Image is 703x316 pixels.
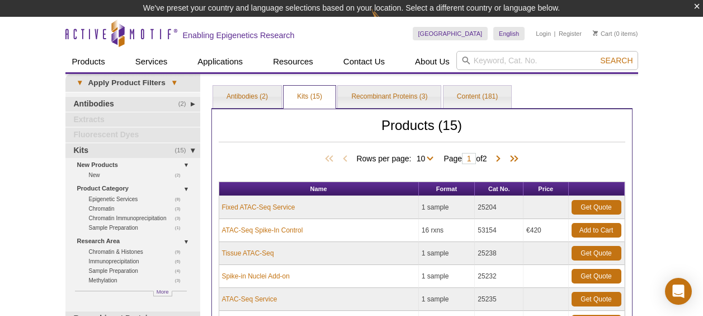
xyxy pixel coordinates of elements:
[175,194,187,204] span: (8)
[593,30,598,36] img: Your Cart
[222,248,274,258] a: Tissue ATAC-Seq
[337,51,391,72] a: Contact Us
[222,294,277,304] a: ATAC-Seq Service
[65,74,200,92] a: ▾Apply Product Filters▾
[419,196,475,219] td: 1 sample
[77,183,194,194] a: Product Category
[523,219,568,242] td: €420
[222,225,303,235] a: ATAC-Seq Spike-In Control
[175,276,187,285] span: (3)
[89,257,187,266] a: (6)Immunoprecipitation
[593,30,612,38] a: Cart
[175,170,187,180] span: (2)
[523,182,568,196] th: Price
[597,55,636,66] button: Search
[175,247,187,257] span: (9)
[284,86,336,108] a: Kits (15)
[129,51,174,72] a: Services
[175,257,187,266] span: (6)
[77,159,194,171] a: New Products
[483,154,487,163] span: 2
[419,265,475,288] td: 1 sample
[475,265,523,288] td: 25232
[323,154,339,165] span: First Page
[175,213,187,223] span: (3)
[475,242,523,265] td: 25238
[339,154,351,165] span: Previous Page
[504,154,521,165] span: Last Page
[175,204,187,213] span: (3)
[475,288,523,311] td: 25235
[65,51,112,72] a: Products
[166,78,183,88] span: ▾
[456,51,638,70] input: Keyword, Cat. No.
[493,27,525,40] a: English
[65,97,200,111] a: (2)Antibodies
[71,78,88,88] span: ▾
[175,266,187,276] span: (4)
[222,202,295,212] a: Fixed ATAC-Seq Service
[65,113,200,127] a: Extracts
[89,266,187,276] a: (4)Sample Preparation
[89,170,187,180] a: (2)New
[371,8,401,35] img: Change Here
[175,143,192,158] span: (15)
[536,30,551,38] a: Login
[554,27,556,40] li: |
[600,56,633,65] span: Search
[419,219,475,242] td: 16 rxns
[178,97,192,111] span: (2)
[153,291,172,296] a: More
[419,182,475,196] th: Format
[572,223,621,238] a: Add to Cart
[475,219,523,242] td: 53154
[65,128,200,142] a: Fluorescent Dyes
[89,194,187,204] a: (8)Epigenetic Services
[408,51,456,72] a: About Us
[175,223,187,233] span: (1)
[89,247,187,257] a: (9)Chromatin & Histones
[157,287,169,296] span: More
[89,276,187,285] a: (3)Methylation
[183,30,295,40] h2: Enabling Epigenetics Research
[219,120,625,142] h2: Products (15)
[593,27,638,40] li: (0 items)
[572,200,621,215] a: Get Quote
[419,242,475,265] td: 1 sample
[266,51,320,72] a: Resources
[89,223,187,233] a: (1)Sample Preparation
[493,154,504,165] span: Next Page
[222,271,290,281] a: Spike-in Nuclei Add-on
[475,196,523,219] td: 25204
[559,30,582,38] a: Register
[219,182,419,196] th: Name
[419,288,475,311] td: 1 sample
[338,86,441,108] a: Recombinant Proteins (3)
[213,86,281,108] a: Antibodies (2)
[665,278,692,305] div: Open Intercom Messenger
[572,269,621,284] a: Get Quote
[475,182,523,196] th: Cat No.
[77,235,194,247] a: Research Area
[572,292,621,306] a: Get Quote
[89,204,187,213] a: (3)Chromatin
[572,246,621,261] a: Get Quote
[65,143,200,158] a: (15)Kits
[443,86,511,108] a: Content (181)
[191,51,249,72] a: Applications
[413,27,488,40] a: [GEOGRAPHIC_DATA]
[438,153,492,164] span: Page of
[356,152,438,164] span: Rows per page:
[89,213,187,223] a: (3)Chromatin Immunoprecipitation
